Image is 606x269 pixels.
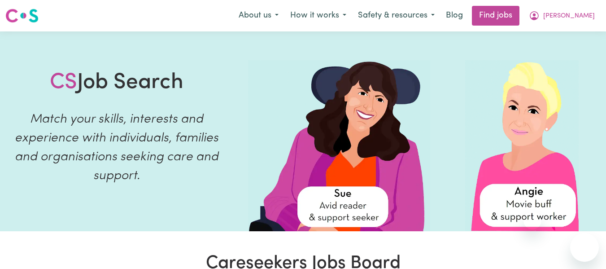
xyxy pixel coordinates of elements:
button: How it works [284,6,352,25]
button: About us [233,6,284,25]
iframe: Button to launch messaging window [570,233,599,262]
p: Match your skills, interests and experience with individuals, families and organisations seeking ... [11,110,223,185]
button: Safety & resources [352,6,440,25]
a: Find jobs [472,6,519,26]
a: Blog [440,6,468,26]
a: Careseekers logo [5,5,39,26]
button: My Account [523,6,601,25]
span: [PERSON_NAME] [543,11,595,21]
span: CS [50,72,77,93]
iframe: Close message [523,212,541,229]
img: Careseekers logo [5,8,39,24]
h1: Job Search [50,70,183,96]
